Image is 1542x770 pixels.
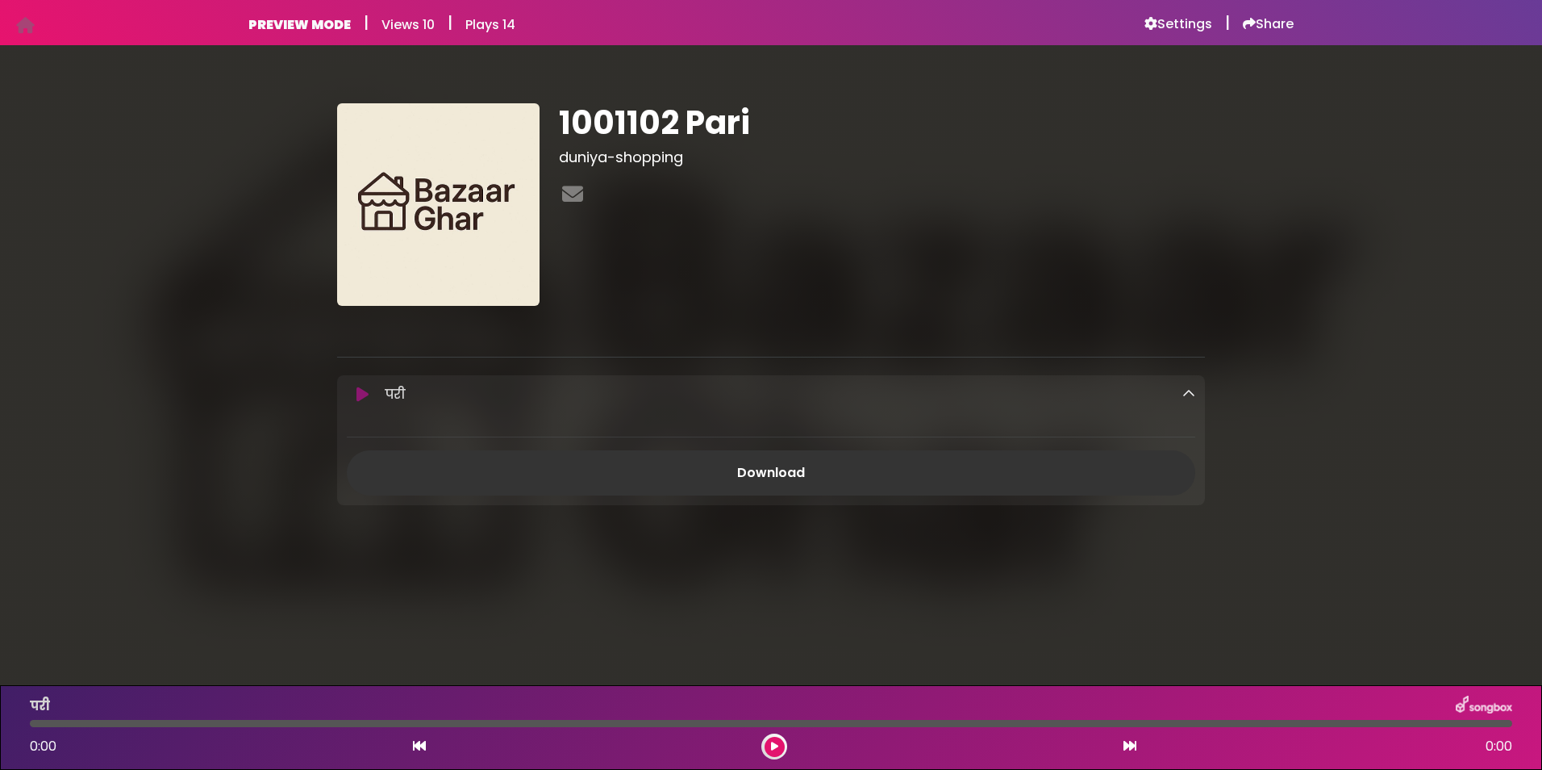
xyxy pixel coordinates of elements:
[381,17,435,32] h6: Views 10
[1243,16,1294,32] a: Share
[1225,13,1230,32] h5: |
[364,13,369,32] h5: |
[559,149,1205,166] h3: duniya-shopping
[385,385,406,404] p: परी
[448,13,452,32] h5: |
[465,17,515,32] h6: Plays 14
[337,103,540,306] img: 4vGZ4QXSguwBTn86kXf1
[347,450,1195,496] a: Download
[559,103,1205,142] h1: 1001102 Pari
[248,17,351,32] h6: PREVIEW MODE
[1144,16,1212,32] a: Settings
